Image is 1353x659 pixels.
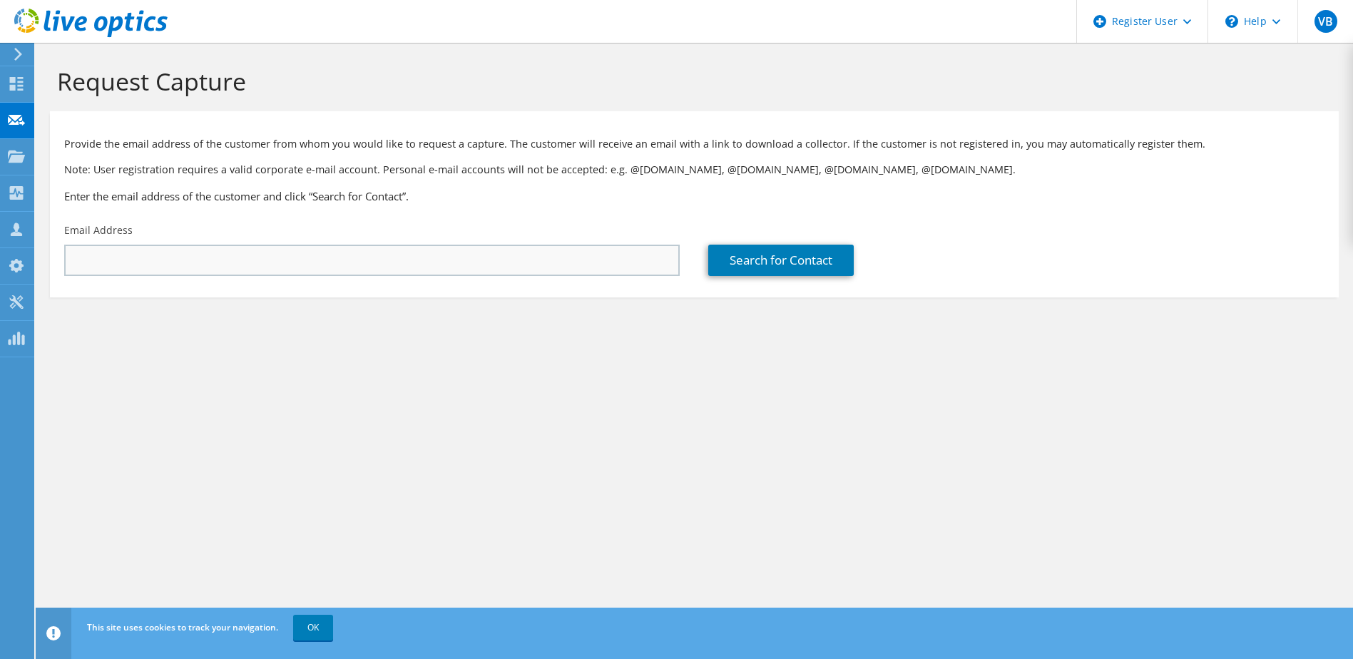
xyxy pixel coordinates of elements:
[1314,10,1337,33] span: VB
[1225,15,1238,28] svg: \n
[57,66,1324,96] h1: Request Capture
[708,245,854,276] a: Search for Contact
[64,136,1324,152] p: Provide the email address of the customer from whom you would like to request a capture. The cust...
[64,223,133,237] label: Email Address
[87,621,278,633] span: This site uses cookies to track your navigation.
[64,162,1324,178] p: Note: User registration requires a valid corporate e-mail account. Personal e-mail accounts will ...
[64,188,1324,204] h3: Enter the email address of the customer and click “Search for Contact”.
[293,615,333,640] a: OK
